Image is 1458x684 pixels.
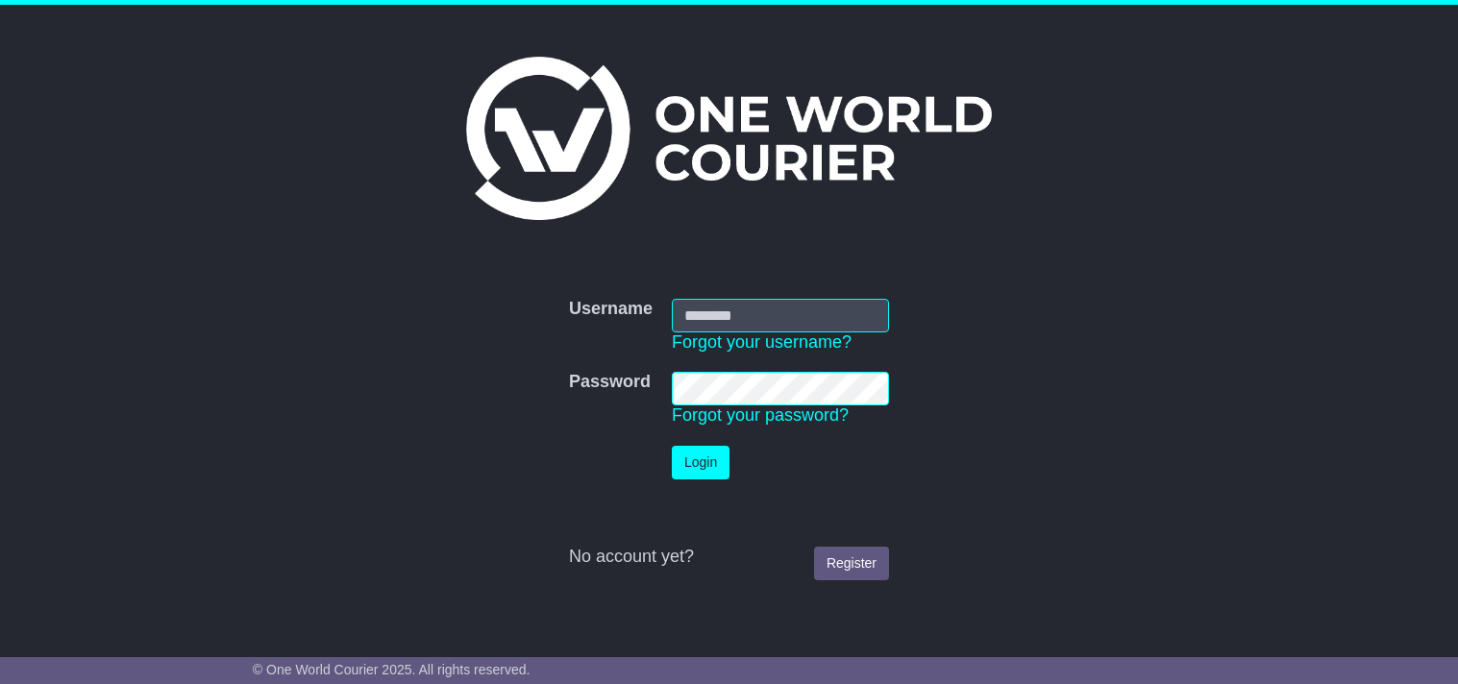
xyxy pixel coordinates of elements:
[672,405,849,425] a: Forgot your password?
[814,547,889,580] a: Register
[569,299,653,320] label: Username
[253,662,531,677] span: © One World Courier 2025. All rights reserved.
[672,332,852,352] a: Forgot your username?
[672,446,729,479] button: Login
[569,547,889,568] div: No account yet?
[466,57,991,220] img: One World
[569,372,651,393] label: Password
